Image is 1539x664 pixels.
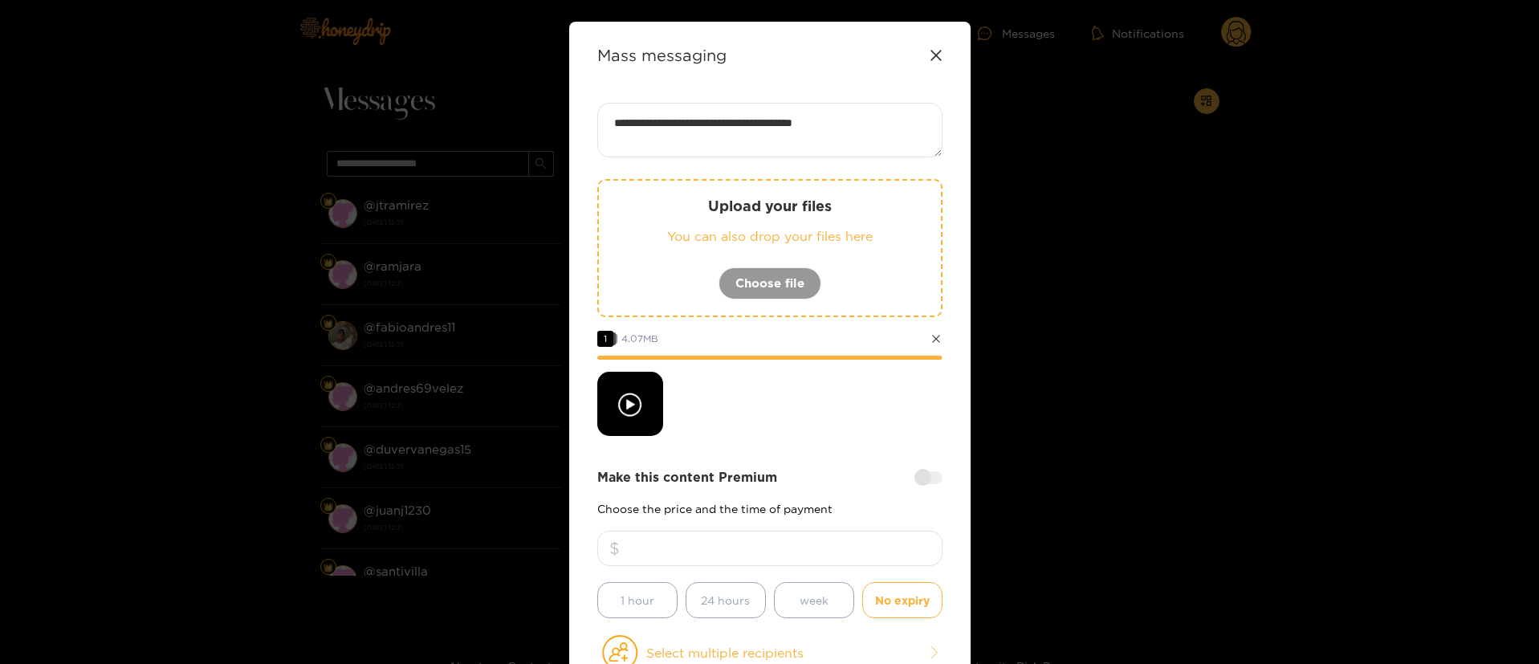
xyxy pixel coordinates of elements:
[597,503,943,515] p: Choose the price and the time of payment
[719,267,821,299] button: Choose file
[631,227,909,246] p: You can also drop your files here
[597,468,777,487] strong: Make this content Premium
[875,591,930,609] span: No expiry
[597,582,678,618] button: 1 hour
[686,582,766,618] button: 24 hours
[862,582,943,618] button: No expiry
[597,46,727,64] strong: Mass messaging
[621,333,658,344] span: 4.07 MB
[621,591,654,609] span: 1 hour
[597,331,613,347] span: 1
[774,582,854,618] button: week
[800,591,829,609] span: week
[631,197,909,215] p: Upload your files
[701,591,750,609] span: 24 hours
